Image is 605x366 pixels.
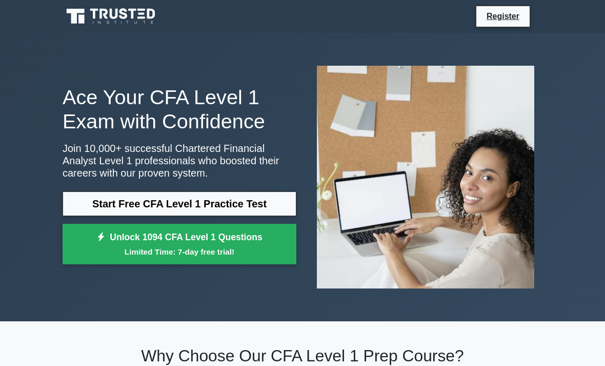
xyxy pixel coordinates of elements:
p: Join 10,000+ successful Chartered Financial Analyst Level 1 professionals who boosted their caree... [63,142,296,179]
small: Limited Time: 7-day free trial! [75,246,284,258]
h1: Ace Your CFA Level 1 Exam with Confidence [63,85,296,134]
a: Unlock 1094 CFA Level 1 QuestionsLimited Time: 7-day free trial! [63,224,296,265]
a: Start Free CFA Level 1 Practice Test [63,191,296,216]
h2: Why Choose Our CFA Level 1 Prep Course? [63,346,542,365]
a: Register [480,10,526,23]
